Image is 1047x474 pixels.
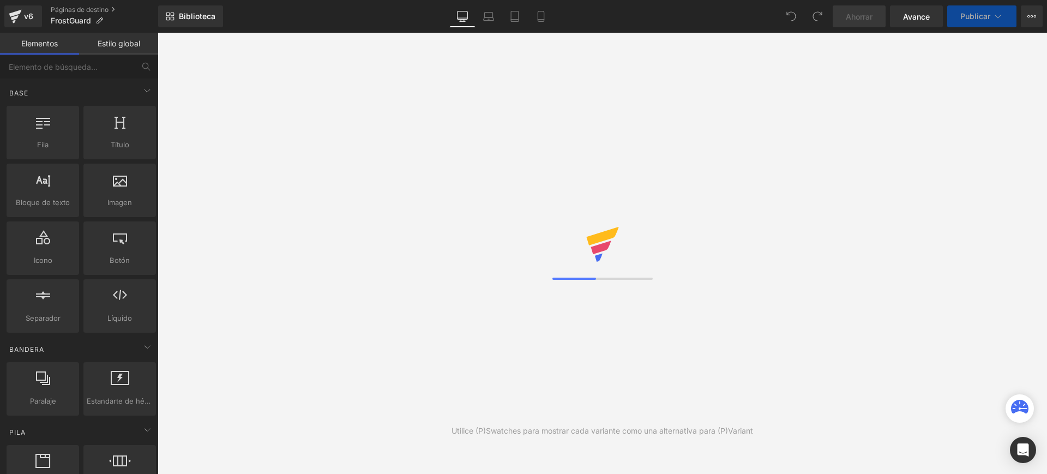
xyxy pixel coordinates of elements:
font: Utilice (P)Swatches para mostrar cada variante como una alternativa para (P)Variant [452,426,753,435]
div: Abrir Intercom Messenger [1010,437,1036,463]
a: Avance [890,5,943,27]
font: Fila [37,140,49,149]
a: De oficina [449,5,476,27]
button: Más [1021,5,1043,27]
button: Rehacer [807,5,828,27]
font: Separador [26,314,61,322]
button: Deshacer [780,5,802,27]
div: v6 [22,9,35,23]
font: Icono [34,256,52,265]
font: Imagen [107,198,132,207]
a: Computadora portátil [476,5,502,27]
a: Móvil [528,5,554,27]
font: Publicar [960,11,990,21]
font: Páginas de destino [51,5,109,14]
a: Tableta [502,5,528,27]
font: Estilo global [98,39,140,48]
a: Nueva Biblioteca [158,5,223,27]
font: Base [9,89,28,97]
button: Publicar [947,5,1016,27]
font: Biblioteca [179,11,215,21]
font: Bloque de texto [16,198,70,207]
font: Elementos [21,39,58,48]
span: FrostGuard [51,16,91,25]
font: Ahorrar [846,12,872,21]
a: Páginas de destino [51,5,158,14]
font: Pila [9,428,26,436]
font: Título [111,140,129,149]
a: v6 [4,5,42,27]
font: Avance [903,12,930,21]
font: Estandarte de héroe [87,397,156,405]
font: Paralaje [30,397,56,405]
font: Líquido [107,314,132,322]
font: Botón [110,256,130,265]
font: Bandera [9,345,44,353]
